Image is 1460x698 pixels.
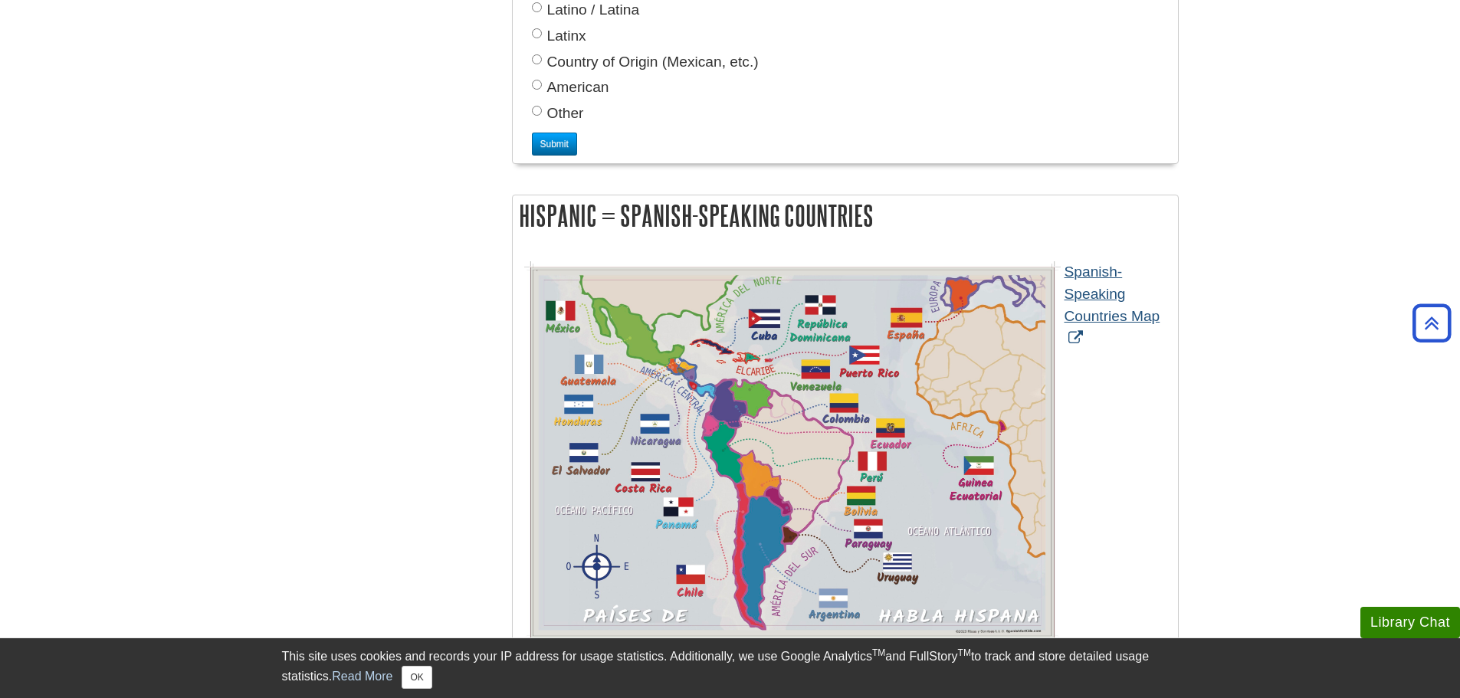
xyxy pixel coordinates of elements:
input: Latino / Latina [532,2,542,12]
label: Country of Origin (Mexican, etc.) [532,51,759,74]
a: Link opens in new window [1065,264,1160,346]
input: Latinx [532,28,542,38]
label: Latinx [532,25,586,48]
a: Back to Top [1407,313,1456,333]
label: Other [532,103,584,125]
input: Submit [532,133,577,156]
label: American [532,77,609,99]
a: Read More [332,670,392,683]
button: Library Chat [1360,607,1460,638]
button: Close [402,666,431,689]
img: Spanish-Speaking Countries Map [524,261,1061,644]
input: American [532,80,542,90]
sup: TM [958,647,971,658]
input: Country of Origin (Mexican, etc.) [532,54,542,64]
sup: TM [872,647,885,658]
h2: Hispanic = Spanish-Speaking Countries [513,195,1178,236]
div: This site uses cookies and records your IP address for usage statistics. Additionally, we use Goo... [282,647,1179,689]
input: Other [532,106,542,116]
